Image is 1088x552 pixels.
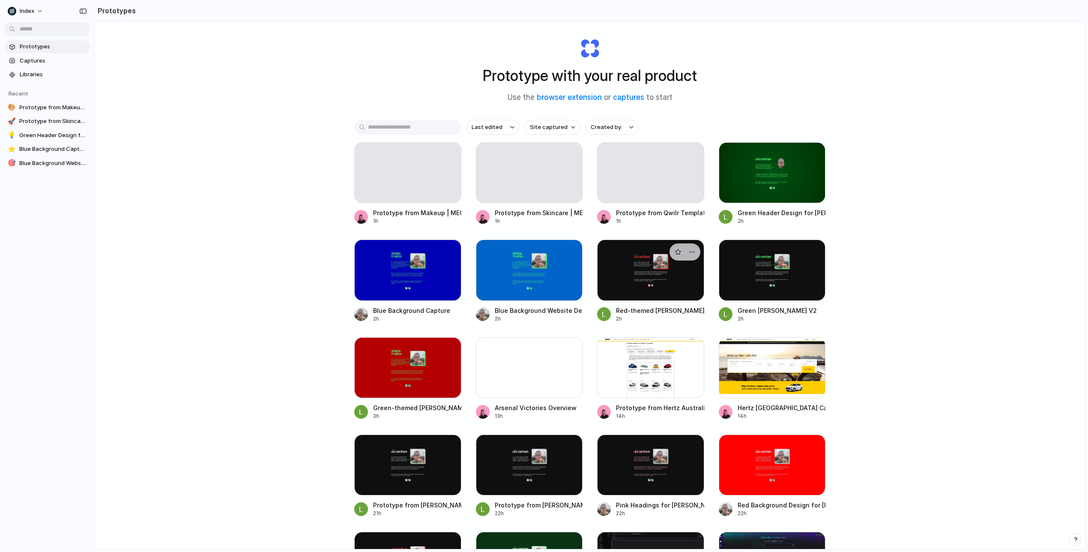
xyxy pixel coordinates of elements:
[495,306,583,315] div: Blue Background Website Design
[616,208,704,217] div: Prototype from Qwilr Templates Gallery
[738,315,817,323] div: 2h
[19,131,87,140] span: Green Header Design for [PERSON_NAME]
[8,131,16,140] div: 💡
[495,217,583,225] div: 1h
[616,510,704,517] div: 22h
[738,501,826,510] div: Red Background Design for [PERSON_NAME]
[4,40,90,53] a: Prototypes
[354,240,461,322] a: Blue Background CaptureBlue Background Capture2h
[466,120,520,135] button: Last edited
[597,435,704,517] a: Pink Headings for Leo DenhamPink Headings for [PERSON_NAME]22h
[373,217,461,225] div: 1h
[586,120,639,135] button: Created by
[616,315,704,323] div: 2h
[525,120,580,135] button: Site captured
[719,240,826,322] a: Green Leo Denham V2Green [PERSON_NAME] V22h
[8,159,16,168] div: 🎯
[4,101,90,114] a: 🎨Prototype from Makeup | MECCA [GEOGRAPHIC_DATA]
[94,6,136,16] h2: Prototypes
[4,157,90,170] a: 🎯Blue Background Website Design
[4,4,48,18] button: Index
[495,315,583,323] div: 2h
[20,57,87,65] span: Captures
[616,403,704,412] div: Prototype from Hertz Australia Vehicle Guide
[4,143,90,156] a: ⭐Blue Background Capture
[373,412,461,420] div: 3h
[719,435,826,517] a: Red Background Design for Leo DenhamRed Background Design for [PERSON_NAME]22h
[616,217,704,225] div: 1h
[4,129,90,142] a: 💡Green Header Design for [PERSON_NAME]
[495,412,577,420] div: 13h
[495,510,583,517] div: 22h
[495,208,583,217] div: Prototype from Skincare | MECCA [GEOGRAPHIC_DATA]
[354,142,461,225] a: Prototype from Makeup | MECCA [GEOGRAPHIC_DATA]1h
[616,306,704,315] div: Red-themed [PERSON_NAME] Design
[508,92,673,103] span: Use the or to start
[738,306,817,315] div: Green [PERSON_NAME] V2
[738,403,826,412] div: Hertz [GEOGRAPHIC_DATA] Car Rental - Prototyping App Dropdown
[476,337,583,420] a: Arsenal Victories OverviewArsenal Victories Overview13h
[20,70,87,79] span: Libraries
[530,123,568,132] span: Site captured
[591,123,621,132] span: Created by
[373,501,461,510] div: Prototype from [PERSON_NAME] (headings)
[373,315,450,323] div: 2h
[616,412,704,420] div: 14h
[19,159,87,168] span: Blue Background Website Design
[4,68,90,81] a: Libraries
[537,93,602,102] a: browser extension
[719,337,826,420] a: Hertz Australia Car Rental - Prototyping App DropdownHertz [GEOGRAPHIC_DATA] Car Rental - Prototy...
[8,145,16,153] div: ⭐
[472,123,502,132] span: Last edited
[373,306,450,315] div: Blue Background Capture
[483,64,697,87] h1: Prototype with your real product
[476,240,583,322] a: Blue Background Website DesignBlue Background Website Design2h
[738,412,826,420] div: 14h
[495,403,577,412] div: Arsenal Victories Overview
[4,115,90,128] a: 🚀Prototype from Skincare | MECCA [GEOGRAPHIC_DATA]
[354,337,461,420] a: Green-themed Leo Denham SiteGreen-themed [PERSON_NAME][GEOGRAPHIC_DATA]3h
[19,145,87,153] span: Blue Background Capture
[8,117,16,126] div: 🚀
[616,501,704,510] div: Pink Headings for [PERSON_NAME]
[738,217,826,225] div: 2h
[19,103,87,112] span: Prototype from Makeup | MECCA [GEOGRAPHIC_DATA]
[476,142,583,225] a: Prototype from Skincare | MECCA [GEOGRAPHIC_DATA]1h
[354,435,461,517] a: Prototype from Leo Denham (headings)Prototype from [PERSON_NAME] (headings)21h
[9,90,28,97] span: Recent
[738,208,826,217] div: Green Header Design for [PERSON_NAME]
[20,42,87,51] span: Prototypes
[8,103,16,112] div: 🎨
[719,142,826,225] a: Green Header Design for Leo DenhamGreen Header Design for [PERSON_NAME]2h
[373,208,461,217] div: Prototype from Makeup | MECCA [GEOGRAPHIC_DATA]
[373,403,461,412] div: Green-themed [PERSON_NAME][GEOGRAPHIC_DATA]
[495,501,583,510] div: Prototype from [PERSON_NAME] (Headings)
[597,337,704,420] a: Prototype from Hertz Australia Vehicle GuidePrototype from Hertz Australia Vehicle Guide14h
[4,54,90,67] a: Captures
[19,117,87,126] span: Prototype from Skincare | MECCA [GEOGRAPHIC_DATA]
[373,510,461,517] div: 21h
[20,7,34,15] span: Index
[613,93,644,102] a: captures
[597,142,704,225] a: Prototype from Qwilr Templates Gallery1h
[597,240,704,322] a: Red-themed Leo Denham DesignRed-themed [PERSON_NAME] Design2h
[738,510,826,517] div: 22h
[476,435,583,517] a: Prototype from Leo Denham (Headings)Prototype from [PERSON_NAME] (Headings)22h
